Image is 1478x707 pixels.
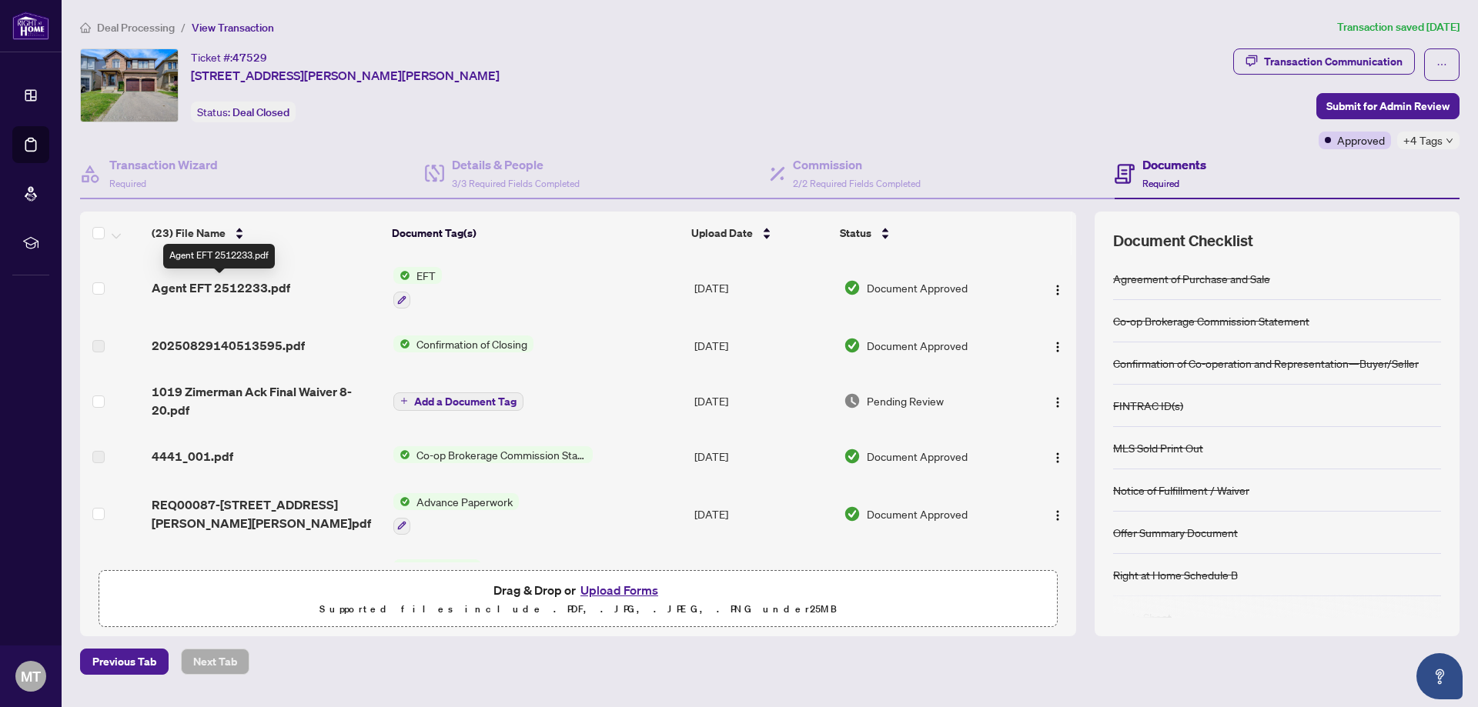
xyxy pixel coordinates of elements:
span: Pending Review [867,392,944,409]
span: Document Approved [867,279,968,296]
span: Agent EFT 2512233.pdf [152,278,290,297]
img: logo [12,12,49,40]
span: 47529 [232,51,267,65]
span: Deal Closed [232,105,289,119]
button: Logo [1045,275,1070,300]
span: Document Approved [867,337,968,354]
img: Document Status [844,392,861,409]
div: Notice of Fulfillment / Waiver [1113,482,1249,499]
span: plus [400,397,408,405]
td: [DATE] [688,255,838,321]
td: [DATE] [688,547,838,613]
div: MLS Sold Print Out [1113,439,1203,456]
td: [DATE] [688,370,838,432]
span: Drag & Drop orUpload FormsSupported files include .PDF, .JPG, .JPEG, .PNG under25MB [99,571,1057,628]
h4: Details & People [452,155,580,174]
div: Offer Summary Document [1113,524,1238,541]
span: 2/2 Required Fields Completed [793,178,921,189]
button: Logo [1045,389,1070,413]
span: EFT [410,267,442,284]
img: Document Status [844,279,861,296]
img: Logo [1052,284,1064,296]
td: [DATE] [688,321,838,370]
img: Document Status [844,337,861,354]
span: Status [840,225,871,242]
div: Agent EFT 2512233.pdf [163,244,275,268]
button: Logo [1045,333,1070,358]
button: Add a Document Tag [393,391,523,411]
span: Approved [1337,132,1385,148]
img: Status Icon [393,267,410,284]
span: Previous Tab [92,649,156,674]
img: Document Status [844,505,861,522]
span: down [1446,137,1453,145]
div: Agreement of Purchase and Sale [1113,270,1270,287]
th: Status [834,212,1019,255]
th: (23) File Name [145,212,386,255]
button: Status IconTrade Sheet [393,559,481,601]
img: IMG-W12255997_1.jpg [81,49,178,122]
button: Transaction Communication [1233,48,1415,75]
span: View Transaction [192,21,274,35]
span: Advance Paperwork [410,493,519,510]
button: Logo [1045,444,1070,469]
span: Co-op Brokerage Commission Statement [410,446,593,463]
div: FINTRAC ID(s) [1113,397,1183,414]
img: Logo [1052,452,1064,464]
div: Transaction Communication [1264,49,1403,74]
p: Supported files include .PDF, .JPG, .JPEG, .PNG under 25 MB [109,600,1048,619]
button: Open asap [1416,653,1463,699]
span: [STREET_ADDRESS][PERSON_NAME][PERSON_NAME] [191,66,500,85]
h4: Commission [793,155,921,174]
span: Confirmation of Closing [410,335,533,352]
h4: Transaction Wizard [109,155,218,174]
img: Status Icon [393,446,410,463]
th: Document Tag(s) [386,212,686,255]
span: Required [1142,178,1179,189]
div: Right at Home Schedule B [1113,566,1238,583]
span: Upload Date [691,225,753,242]
button: Status IconEFT [393,267,442,308]
button: Upload Forms [576,580,663,600]
img: Logo [1052,509,1064,522]
div: Status: [191,102,296,122]
div: Confirmation of Co-operation and Representation—Buyer/Seller [1113,355,1419,372]
button: Add a Document Tag [393,392,523,411]
span: 20250829140513595.pdf [152,336,305,355]
button: Previous Tab [80,649,169,675]
span: Submit for Admin Review [1326,94,1450,118]
span: REQ00087-[STREET_ADDRESS][PERSON_NAME][PERSON_NAME]pdf [152,495,380,532]
img: Status Icon [393,335,410,352]
span: Required [109,178,146,189]
span: Document Approved [867,448,968,465]
span: Document Checklist [1113,230,1253,252]
td: [DATE] [688,481,838,547]
span: 4441_001.pdf [152,447,233,465]
img: Document Status [844,448,861,465]
button: Status IconConfirmation of Closing [393,335,533,352]
article: Transaction saved [DATE] [1337,18,1460,36]
button: Submit for Admin Review [1316,93,1460,119]
span: 3/3 Required Fields Completed [452,178,580,189]
div: Co-op Brokerage Commission Statement [1113,312,1309,329]
span: Trade Sheet [410,559,481,576]
span: ellipsis [1436,59,1447,70]
span: Drag & Drop or [493,580,663,600]
span: +4 Tags [1403,132,1443,149]
button: Status IconCo-op Brokerage Commission Statement [393,446,593,463]
div: Ticket #: [191,48,267,66]
span: Add a Document Tag [414,396,517,407]
span: home [80,22,91,33]
img: Status Icon [393,493,410,510]
span: 1019 Zimerman Ack Final Waiver 8-20.pdf [152,382,380,419]
th: Upload Date [685,212,834,255]
span: (23) File Name [152,225,226,242]
img: Logo [1052,341,1064,353]
td: [DATE] [688,432,838,481]
button: Next Tab [181,649,249,675]
li: / [181,18,186,36]
img: Logo [1052,396,1064,409]
button: Status IconAdvance Paperwork [393,493,519,535]
span: Document Approved [867,505,968,522]
span: Deal Processing [97,21,175,35]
